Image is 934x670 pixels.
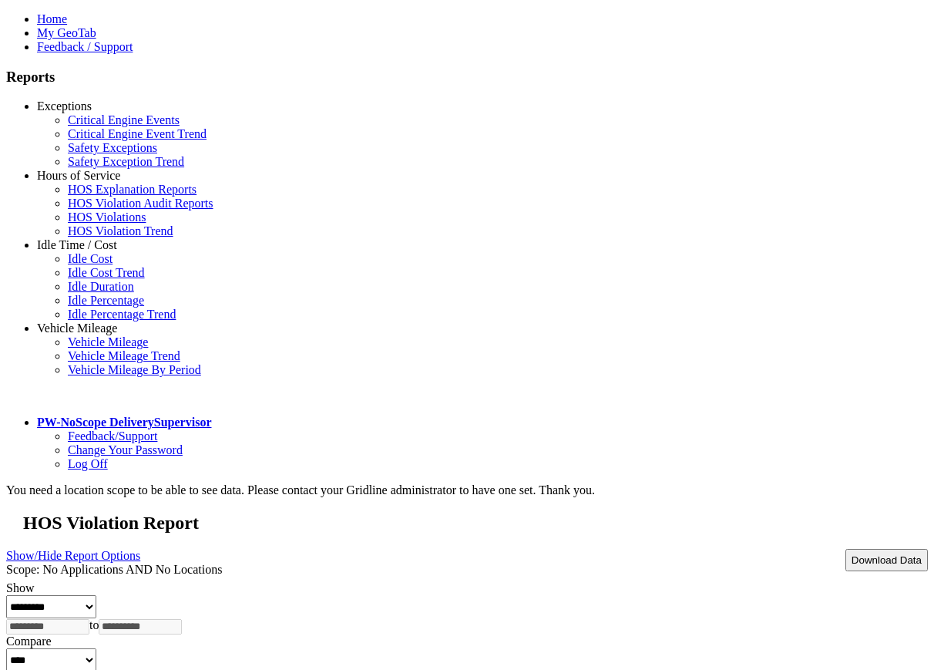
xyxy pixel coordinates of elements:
[68,280,134,293] a: Idle Duration
[6,545,140,566] a: Show/Hide Report Options
[68,349,180,362] a: Vehicle Mileage Trend
[37,416,211,429] a: PW-NoScope DeliverySupervisor
[68,266,145,279] a: Idle Cost Trend
[68,308,176,321] a: Idle Percentage Trend
[68,141,157,154] a: Safety Exceptions
[68,294,144,307] a: Idle Percentage
[6,483,928,497] div: You need a location scope to be able to see data. Please contact your Gridline administrator to h...
[68,443,183,456] a: Change Your Password
[68,335,148,348] a: Vehicle Mileage
[37,99,92,113] a: Exceptions
[68,155,184,168] a: Safety Exception Trend
[37,169,120,182] a: Hours of Service
[6,69,928,86] h3: Reports
[6,563,222,576] span: Scope: No Applications AND No Locations
[68,210,146,224] a: HOS Violations
[68,183,197,196] a: HOS Explanation Reports
[68,457,108,470] a: Log Off
[68,113,180,126] a: Critical Engine Events
[68,252,113,265] a: Idle Cost
[23,513,928,534] h2: HOS Violation Report
[68,197,213,210] a: HOS Violation Audit Reports
[89,618,99,631] span: to
[6,581,34,594] label: Show
[6,635,52,648] label: Compare
[37,40,133,53] a: Feedback / Support
[68,429,157,443] a: Feedback/Support
[68,127,207,140] a: Critical Engine Event Trend
[37,238,117,251] a: Idle Time / Cost
[68,363,201,376] a: Vehicle Mileage By Period
[37,26,96,39] a: My GeoTab
[37,12,67,25] a: Home
[68,224,173,237] a: HOS Violation Trend
[845,549,928,571] button: Download Data
[37,322,117,335] a: Vehicle Mileage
